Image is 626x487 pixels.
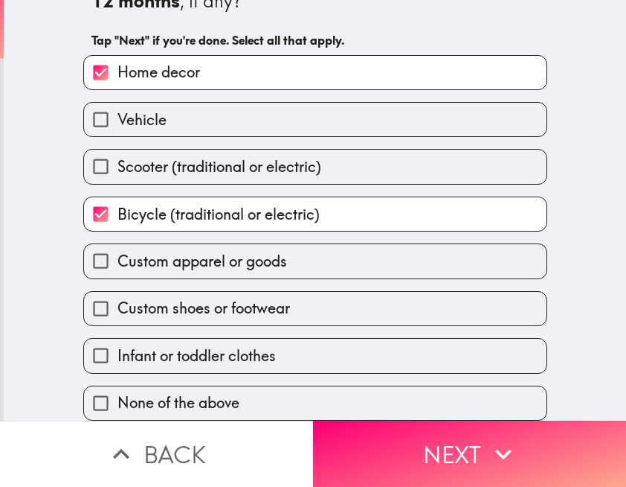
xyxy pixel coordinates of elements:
span: Home decor [117,62,200,83]
button: Next [313,421,626,487]
span: None of the above [117,392,239,413]
button: None of the above [84,386,546,420]
button: Bicycle (traditional or electric) [84,197,546,231]
span: Vehicle [117,109,167,130]
span: Custom apparel or goods [117,251,287,272]
button: Vehicle [84,103,546,136]
button: Home decor [84,56,546,89]
button: Custom apparel or goods [84,244,546,278]
button: Infant or toddler clothes [84,339,546,372]
span: Scooter (traditional or electric) [117,156,321,177]
button: Scooter (traditional or electric) [84,150,546,183]
span: Bicycle (traditional or electric) [117,204,320,225]
span: Infant or toddler clothes [117,346,276,366]
span: Custom shoes or footwear [117,298,290,319]
h6: Tap "Next" if you're done. Select all that apply. [91,32,539,48]
button: Custom shoes or footwear [84,292,546,325]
